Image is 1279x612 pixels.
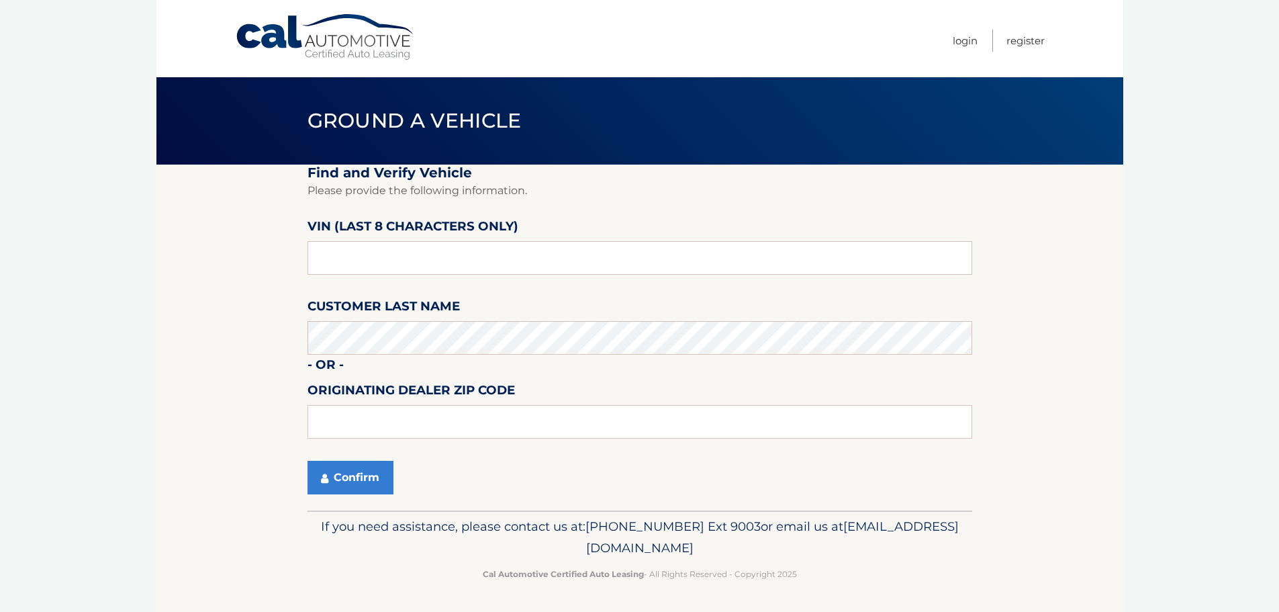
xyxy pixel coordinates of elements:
[307,461,393,494] button: Confirm
[307,181,972,200] p: Please provide the following information.
[1006,30,1045,52] a: Register
[235,13,416,61] a: Cal Automotive
[953,30,978,52] a: Login
[316,516,963,559] p: If you need assistance, please contact us at: or email us at
[307,355,344,380] label: - or -
[307,380,515,405] label: Originating Dealer Zip Code
[316,567,963,581] p: - All Rights Reserved - Copyright 2025
[483,569,644,579] strong: Cal Automotive Certified Auto Leasing
[307,165,972,181] h2: Find and Verify Vehicle
[585,519,761,534] span: [PHONE_NUMBER] Ext 9003
[307,108,522,133] span: Ground a Vehicle
[307,296,460,321] label: Customer Last Name
[307,216,518,241] label: VIN (last 8 characters only)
